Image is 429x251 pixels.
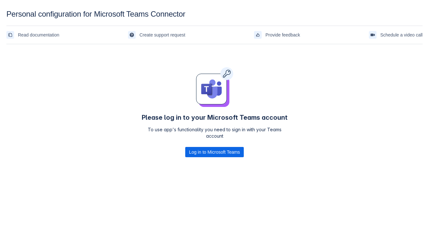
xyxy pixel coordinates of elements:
span: videoCall [370,32,375,37]
h4: Please log in to your Microsoft Teams account [140,114,289,121]
span: feedback [255,32,260,37]
span: Create support request [139,30,185,40]
span: Schedule a video call [380,30,423,40]
a: Schedule a video call [369,30,423,40]
a: Provide feedback [254,30,300,40]
div: Personal configuration for Microsoft Teams Connector [6,10,423,19]
span: Log in to Microsoft Teams [189,147,240,157]
span: Read documentation [18,30,59,40]
a: Create support request [128,30,185,40]
span: documentation [8,32,13,37]
a: Read documentation [6,30,59,40]
div: Button group [185,147,244,157]
button: Log in to Microsoft Teams [185,147,244,157]
span: Provide feedback [266,30,300,40]
p: To use app's functionality you need to sign in with your Teams account [140,126,289,139]
span: support [129,32,134,37]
